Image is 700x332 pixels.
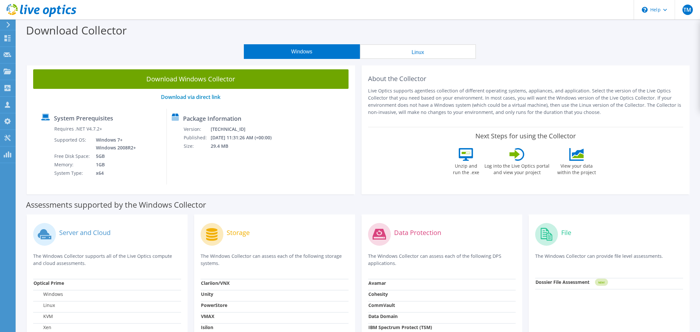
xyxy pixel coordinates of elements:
tspan: NEW! [598,281,605,284]
label: Log into the Live Optics portal and view your project [484,161,550,176]
label: Linux [33,302,55,309]
label: Server and Cloud [59,229,111,236]
p: The Windows Collector can assess each of the following storage systems. [201,253,349,267]
label: KVM [33,313,53,320]
label: Storage [227,229,250,236]
label: Next Steps for using the Collector [475,132,576,140]
p: The Windows Collector can provide file level assessments. [535,253,683,266]
strong: Avamar [368,280,386,286]
td: 5GB [91,152,137,160]
button: Windows [244,44,360,59]
td: 29.4 MB [210,142,280,150]
td: 1GB [91,160,137,169]
strong: Isilon [201,324,213,330]
a: Download via direct link [161,93,220,101]
td: System Type: [54,169,91,177]
strong: Optical Prime [33,280,64,286]
h2: About the Collector [368,75,683,83]
p: Live Optics supports agentless collection of different operating systems, appliances, and applica... [368,87,683,116]
label: Requires .NET V4.7.2+ [54,126,102,132]
td: Free Disk Space: [54,152,91,160]
td: x64 [91,169,137,177]
td: Published: [183,133,210,142]
label: Download Collector [26,23,127,38]
strong: Unity [201,291,213,297]
p: The Windows Collector can assess each of the following DPS applications. [368,253,516,267]
p: The Windows Collector supports all of the Live Optics compute and cloud assessments. [33,253,181,267]
td: Supported OS: [54,136,91,152]
strong: Cohesity [368,291,388,297]
label: Data Protection [394,229,441,236]
td: [DATE] 11:31:26 AM (+00:00) [210,133,280,142]
label: Package Information [183,115,241,122]
label: Assessments supported by the Windows Collector [26,201,206,208]
label: Xen [33,324,51,331]
td: Memory: [54,160,91,169]
label: View your data within the project [553,161,600,176]
a: Download Windows Collector [33,69,349,89]
strong: Data Domain [368,313,398,319]
strong: PowerStore [201,302,227,308]
button: Linux [360,44,476,59]
td: [TECHNICAL_ID] [210,125,280,133]
strong: CommVault [368,302,395,308]
label: System Prerequisites [54,115,113,121]
td: Size: [183,142,210,150]
span: TM [682,5,693,15]
strong: IBM Spectrum Protect (TSM) [368,324,432,330]
strong: Dossier File Assessment [535,279,589,285]
label: File [561,229,571,236]
svg: \n [642,7,648,13]
strong: Clariion/VNX [201,280,230,286]
td: Windows 7+ Windows 2008R2+ [91,136,137,152]
label: Windows [33,291,63,297]
strong: VMAX [201,313,214,319]
td: Version: [183,125,210,133]
label: Unzip and run the .exe [451,161,481,176]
